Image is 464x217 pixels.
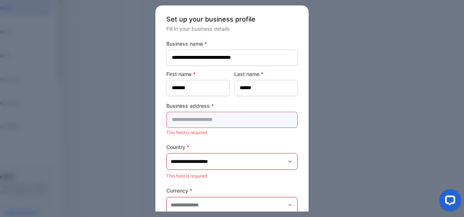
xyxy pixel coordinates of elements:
[166,102,298,110] label: Business address
[166,143,298,151] label: Country
[166,187,298,194] label: Currency
[234,70,298,78] label: Last name
[433,186,464,217] iframe: LiveChat chat widget
[166,25,298,33] p: Fill in your business details
[166,128,298,137] p: This field is required
[166,14,298,24] p: Set up your business profile
[166,70,230,78] label: First name
[166,40,298,47] label: Business name
[166,171,298,181] p: This field is required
